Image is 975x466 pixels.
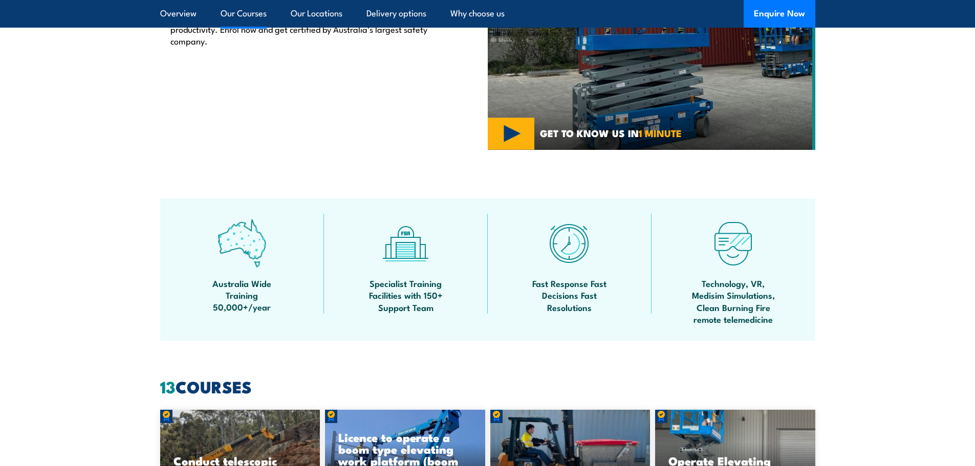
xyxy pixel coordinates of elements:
img: auswide-icon [218,219,266,268]
span: GET TO KNOW US IN [540,128,682,138]
span: Fast Response Fast Decisions Fast Resolutions [524,277,616,313]
span: Technology, VR, Medisim Simulations, Clean Burning Fire remote telemedicine [687,277,779,325]
strong: 13 [160,373,176,399]
img: facilities-icon [381,219,430,268]
strong: 1 MINUTE [639,125,682,140]
img: fast-icon [545,219,594,268]
span: Specialist Training Facilities with 150+ Support Team [360,277,452,313]
span: Australia Wide Training 50,000+/year [196,277,288,313]
img: tech-icon [709,219,757,268]
h2: COURSES [160,379,815,393]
